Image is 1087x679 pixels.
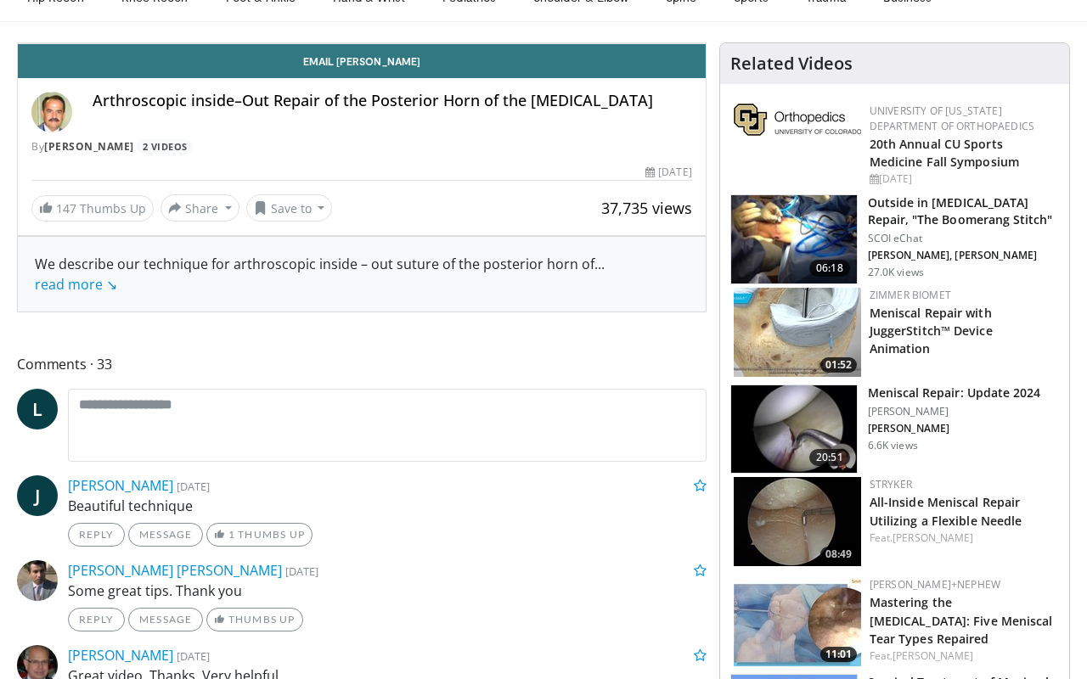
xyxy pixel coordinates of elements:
[68,496,707,516] p: Beautiful technique
[870,530,1056,546] div: Feat.
[870,288,951,302] a: Zimmer Biomet
[228,528,235,541] span: 1
[734,577,861,666] img: 44c00b1e-3a75-4e34-bb5c-37c6caafe70b.150x105_q85_crop-smart_upscale.jpg
[17,560,58,601] img: Avatar
[206,523,313,547] a: 1 Thumbs Up
[820,547,857,562] span: 08:49
[31,139,692,154] div: By
[868,422,1041,435] p: [PERSON_NAME]
[128,523,203,547] a: Message
[870,305,993,356] a: Meniscal Repair with JuggerStitch™ Device Animation
[820,357,857,373] span: 01:52
[868,249,1059,262] p: [PERSON_NAME], [PERSON_NAME]
[285,564,318,579] small: [DATE]
[730,194,1059,284] a: 06:18 Outside in [MEDICAL_DATA] Repair, "The Boomerang Stitch" SCOI eChat [PERSON_NAME], [PERSON_...
[31,195,154,222] a: 147 Thumbs Up
[868,384,1041,401] h3: Meniscal Repair: Update 2024
[870,104,1034,133] a: University of [US_STATE] Department of Orthopaedics
[734,577,861,666] a: 11:01
[734,104,861,136] img: 355603a8-37da-49b6-856f-e00d7e9307d3.png.150x105_q85_autocrop_double_scale_upscale_version-0.2.png
[893,530,973,545] a: [PERSON_NAME]
[870,594,1053,646] a: Mastering the [MEDICAL_DATA]: Five Meniscal Tear Types Repaired
[893,648,973,663] a: [PERSON_NAME]
[35,275,117,294] a: read more ↘
[870,648,1056,664] div: Feat.
[820,647,857,662] span: 11:01
[731,195,857,283] img: Vx8lr-LI9TPdNKgn5hMDoxOm1xO-1jSC.150x105_q85_crop-smart_upscale.jpg
[645,165,691,180] div: [DATE]
[68,646,173,665] a: [PERSON_NAME]
[68,523,125,547] a: Reply
[734,477,861,566] a: 08:49
[68,581,707,601] p: Some great tips. Thank you
[17,389,58,429] a: L
[206,608,302,631] a: Thumbs Up
[17,353,707,375] span: Comments 33
[128,608,203,631] a: Message
[870,477,912,491] a: Stryker
[68,608,125,631] a: Reply
[870,136,1019,170] a: 20th Annual CU Sports Medicine Fall Symposium
[18,43,706,44] video-js: Video Player
[870,577,1000,592] a: [PERSON_NAME]+Nephew
[246,194,333,222] button: Save to
[18,44,706,78] a: Email [PERSON_NAME]
[730,384,1059,474] a: 20:51 Meniscal Repair: Update 2024 [PERSON_NAME] [PERSON_NAME] 6.6K views
[868,266,924,279] p: 27.0K views
[868,439,918,452] p: 6.6K views
[734,477,861,566] img: 1c2750b8-5e5e-4220-9de8-d61e1844207f.150x105_q85_crop-smart_upscale.jpg
[870,171,1056,187] div: [DATE]
[93,92,692,110] h4: Arthroscopic inside–Out Repair of the Posterior Horn of the [MEDICAL_DATA]
[177,479,210,494] small: [DATE]
[809,260,850,277] span: 06:18
[161,194,239,222] button: Share
[137,139,193,154] a: 2 Videos
[177,648,210,664] small: [DATE]
[17,475,58,516] a: J
[31,92,72,132] img: Avatar
[601,198,692,218] span: 37,735 views
[56,200,76,216] span: 147
[68,476,173,495] a: [PERSON_NAME]
[68,561,282,580] a: [PERSON_NAME] [PERSON_NAME]
[734,288,861,377] a: 01:52
[44,139,134,154] a: [PERSON_NAME]
[870,494,1022,528] a: All-Inside Meniscal Repair Utilizing a Flexible Needle
[730,53,853,74] h4: Related Videos
[35,254,689,295] div: We describe our technique for arthroscopic inside – out suture of the posterior horn of
[868,405,1041,418] p: [PERSON_NAME]
[809,449,850,466] span: 20:51
[734,288,861,377] img: 50c219b3-c08f-4b6c-9bf8-c5ca6333d247.150x105_q85_crop-smart_upscale.jpg
[868,194,1059,228] h3: Outside in [MEDICAL_DATA] Repair, "The Boomerang Stitch"
[731,385,857,474] img: 106a3a39-ec7f-4e65-a126-9a23cf1eacd5.150x105_q85_crop-smart_upscale.jpg
[868,232,1059,245] p: SCOI eChat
